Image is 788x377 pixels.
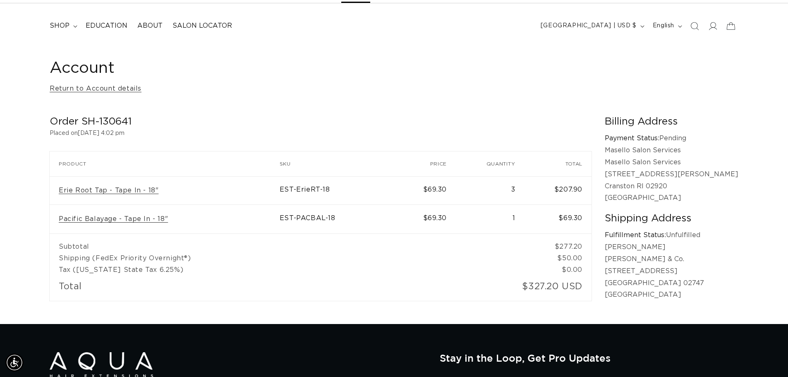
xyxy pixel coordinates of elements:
div: Accessibility Menu [5,353,24,372]
p: Masello Salon Services Masello Salon Services [STREET_ADDRESS][PERSON_NAME] Cranston RI 02920 [GE... [605,144,738,204]
a: Erie Root Tap - Tape In - 18" [59,186,158,195]
a: Return to Account details [50,83,141,95]
summary: Search [685,17,704,35]
button: [GEOGRAPHIC_DATA] | USD $ [536,18,648,34]
th: Total [524,151,592,176]
span: English [653,22,674,30]
h2: Order SH-130641 [50,115,592,128]
span: Education [86,22,127,30]
p: Placed on [50,128,592,139]
span: About [137,22,163,30]
td: $50.00 [524,252,592,264]
a: About [132,17,168,35]
a: Education [81,17,132,35]
td: 1 [456,205,524,233]
time: [DATE] 4:02 pm [78,130,125,136]
strong: Fulfillment Status: [605,232,666,238]
td: Total [50,276,456,301]
td: $207.90 [524,176,592,205]
a: Pacific Balayage - Tape In - 18" [59,215,168,223]
summary: shop [45,17,81,35]
span: $69.30 [423,186,447,193]
th: Product [50,151,280,176]
h2: Billing Address [605,115,738,128]
th: SKU [280,151,397,176]
p: Pending [605,132,738,144]
h2: Shipping Address [605,212,738,225]
td: 3 [456,176,524,205]
span: Salon Locator [172,22,232,30]
th: Price [397,151,456,176]
span: shop [50,22,69,30]
a: Salon Locator [168,17,237,35]
td: $277.20 [524,233,592,252]
h1: Account [50,58,738,79]
td: EST-ErieRT-18 [280,176,397,205]
h2: Stay in the Loop, Get Pro Updates [440,352,738,364]
span: [GEOGRAPHIC_DATA] | USD $ [541,22,637,30]
td: $69.30 [524,205,592,233]
button: English [648,18,685,34]
p: [PERSON_NAME] [PERSON_NAME] & Co. [STREET_ADDRESS] [GEOGRAPHIC_DATA] 02747 [GEOGRAPHIC_DATA] [605,241,738,301]
td: Shipping (FedEx Priority Overnight®) [50,252,524,264]
td: Subtotal [50,233,524,252]
strong: Payment Status: [605,135,659,142]
p: Unfulfilled [605,229,738,241]
td: Tax ([US_STATE] State Tax 6.25%) [50,264,524,276]
td: $0.00 [524,264,592,276]
td: EST-PACBAL-18 [280,205,397,233]
td: $327.20 USD [456,276,592,301]
span: $69.30 [423,215,447,221]
th: Quantity [456,151,524,176]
